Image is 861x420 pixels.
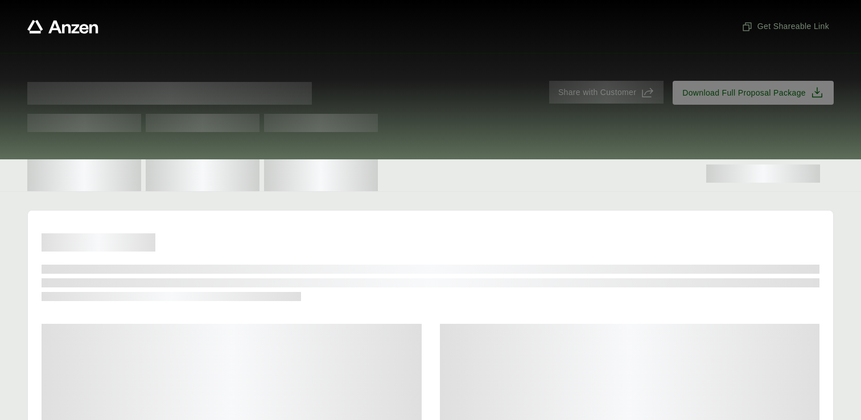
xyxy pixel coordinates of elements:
[146,114,259,132] span: Test
[27,82,312,105] span: Proposal for
[27,20,98,34] a: Anzen website
[737,16,834,37] button: Get Shareable Link
[264,114,378,132] span: Test
[558,87,636,98] span: Share with Customer
[27,114,141,132] span: Test
[741,20,829,32] span: Get Shareable Link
